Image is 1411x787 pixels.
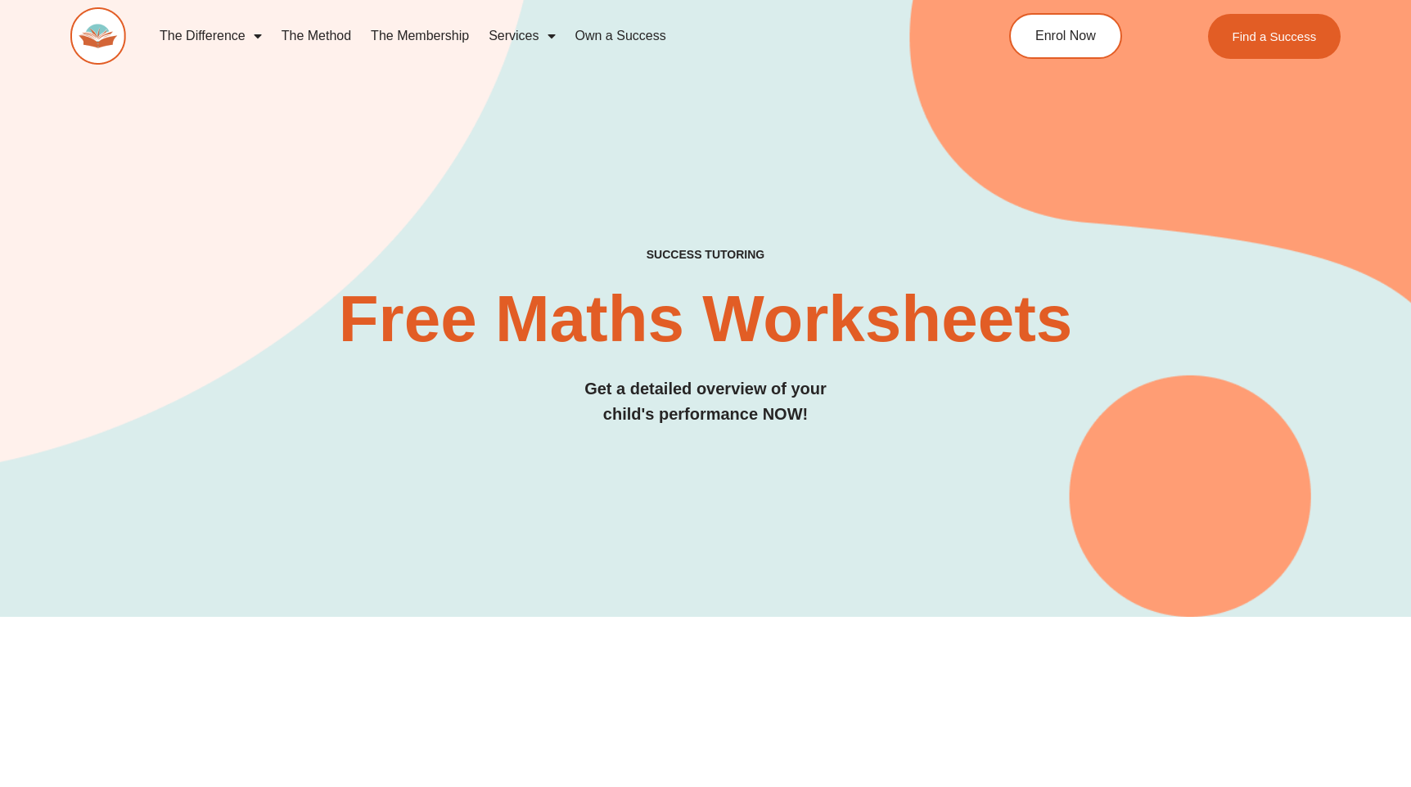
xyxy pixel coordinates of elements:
a: Enrol Now [1009,13,1122,59]
nav: Menu [150,17,936,55]
a: Own a Success [566,17,676,55]
a: Find a Success [1207,14,1341,59]
a: The Difference [150,17,272,55]
a: The Membership [361,17,479,55]
span: Enrol Now [1035,29,1096,43]
h3: Get a detailed overview of your child's performance NOW! [70,376,1341,427]
a: The Method [272,17,361,55]
h4: SUCCESS TUTORING​ [70,248,1341,262]
a: Services [479,17,565,55]
span: Find a Success [1232,30,1316,43]
h2: Free Maths Worksheets​ [70,286,1341,352]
